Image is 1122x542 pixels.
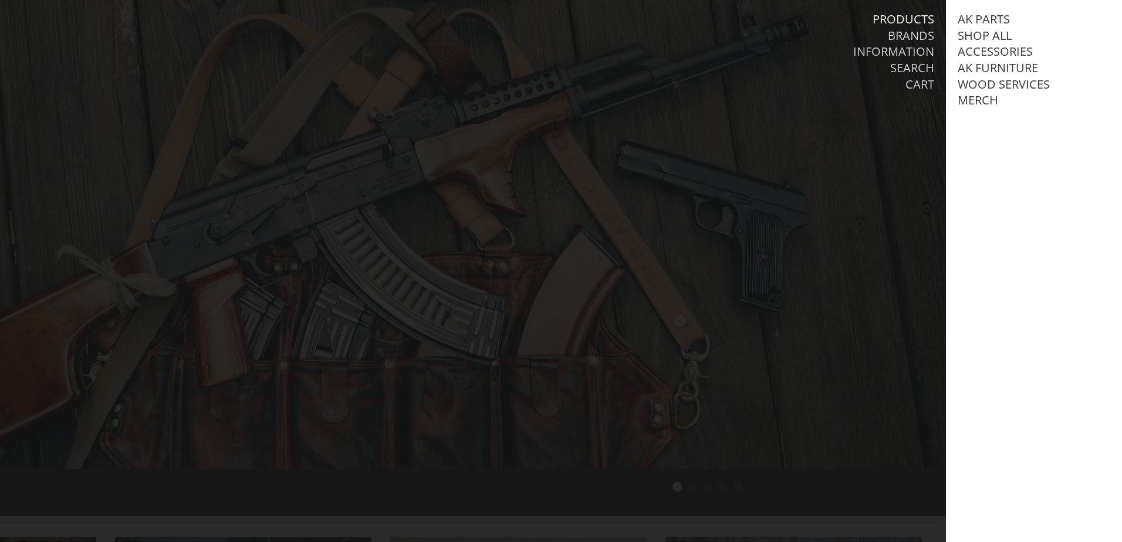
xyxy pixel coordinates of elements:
a: AK Furniture [958,60,1038,76]
a: Products [873,12,934,27]
a: Wood Services [958,77,1050,92]
a: Accessories [958,44,1033,59]
a: Merch [958,93,998,108]
a: Shop All [958,28,1012,43]
a: AK Parts [958,12,1010,27]
a: Search [890,60,934,76]
a: Cart [905,77,934,92]
a: Information [853,44,934,59]
a: Brands [888,28,934,43]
